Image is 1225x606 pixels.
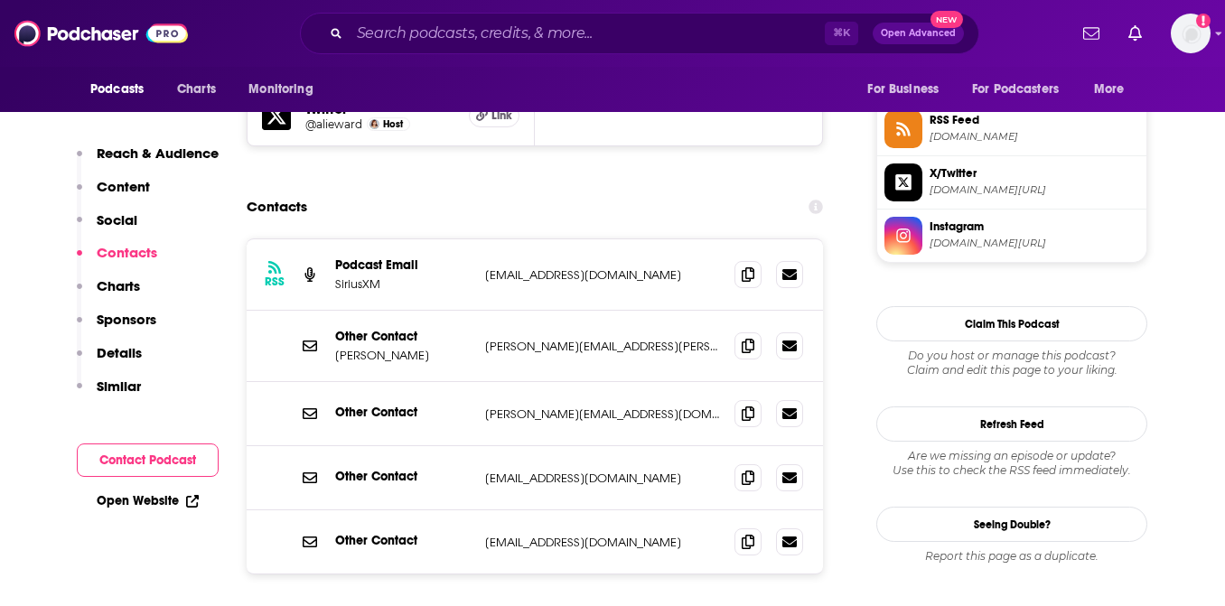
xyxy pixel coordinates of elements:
[335,405,471,420] p: Other Contact
[77,378,141,411] button: Similar
[930,11,963,28] span: New
[383,118,403,130] span: Host
[930,165,1139,182] span: X/Twitter
[1081,72,1147,107] button: open menu
[300,13,979,54] div: Search podcasts, credits, & more...
[335,469,471,484] p: Other Contact
[97,178,150,195] p: Content
[77,178,150,211] button: Content
[930,183,1139,197] span: twitter.com/Ologies
[825,22,858,45] span: ⌘ K
[876,449,1147,478] div: Are we missing an episode or update? Use this to check the RSS feed immediately.
[884,163,1139,201] a: X/Twitter[DOMAIN_NAME][URL]
[78,72,167,107] button: open menu
[97,211,137,228] p: Social
[97,378,141,395] p: Similar
[77,211,137,245] button: Social
[1171,14,1211,53] button: Show profile menu
[97,311,156,328] p: Sponsors
[248,77,313,102] span: Monitoring
[491,108,512,123] span: Link
[369,119,379,129] img: Alie Ward
[1121,18,1149,49] a: Show notifications dropdown
[881,29,956,38] span: Open Advanced
[855,72,961,107] button: open menu
[876,507,1147,542] a: Seeing Double?
[177,77,216,102] span: Charts
[930,237,1139,250] span: instagram.com/ologies
[873,23,964,44] button: Open AdvancedNew
[90,77,144,102] span: Podcasts
[335,276,471,292] p: SiriusXM
[335,348,471,363] p: [PERSON_NAME]
[876,349,1147,363] span: Do you host or manage this podcast?
[97,277,140,294] p: Charts
[247,190,307,224] h2: Contacts
[236,72,336,107] button: open menu
[165,72,227,107] a: Charts
[485,267,720,283] p: [EMAIL_ADDRESS][DOMAIN_NAME]
[1171,14,1211,53] img: User Profile
[77,145,219,178] button: Reach & Audience
[485,535,720,550] p: [EMAIL_ADDRESS][DOMAIN_NAME]
[884,217,1139,255] a: Instagram[DOMAIN_NAME][URL]
[77,244,157,277] button: Contacts
[485,471,720,486] p: [EMAIL_ADDRESS][DOMAIN_NAME]
[350,19,825,48] input: Search podcasts, credits, & more...
[97,244,157,261] p: Contacts
[97,344,142,361] p: Details
[335,329,471,344] p: Other Contact
[884,110,1139,148] a: RSS Feed[DOMAIN_NAME]
[867,77,939,102] span: For Business
[1196,14,1211,28] svg: Add a profile image
[930,130,1139,144] span: omnycontent.com
[97,145,219,162] p: Reach & Audience
[930,112,1139,128] span: RSS Feed
[77,443,219,477] button: Contact Podcast
[305,117,362,131] a: @alieward
[335,257,471,273] p: Podcast Email
[930,219,1139,235] span: Instagram
[876,406,1147,442] button: Refresh Feed
[876,349,1147,378] div: Claim and edit this page to your liking.
[265,275,285,289] h3: RSS
[335,533,471,548] p: Other Contact
[485,406,720,422] p: [PERSON_NAME][EMAIL_ADDRESS][DOMAIN_NAME]
[1171,14,1211,53] span: Logged in as heidi.egloff
[972,77,1059,102] span: For Podcasters
[77,311,156,344] button: Sponsors
[77,277,140,311] button: Charts
[469,104,519,127] a: Link
[876,549,1147,564] div: Report this page as a duplicate.
[960,72,1085,107] button: open menu
[77,344,142,378] button: Details
[1076,18,1107,49] a: Show notifications dropdown
[97,493,199,508] a: Open Website
[14,16,188,51] img: Podchaser - Follow, Share and Rate Podcasts
[876,306,1147,341] button: Claim This Podcast
[1094,77,1125,102] span: More
[485,339,720,354] p: [PERSON_NAME][EMAIL_ADDRESS][PERSON_NAME][DOMAIN_NAME]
